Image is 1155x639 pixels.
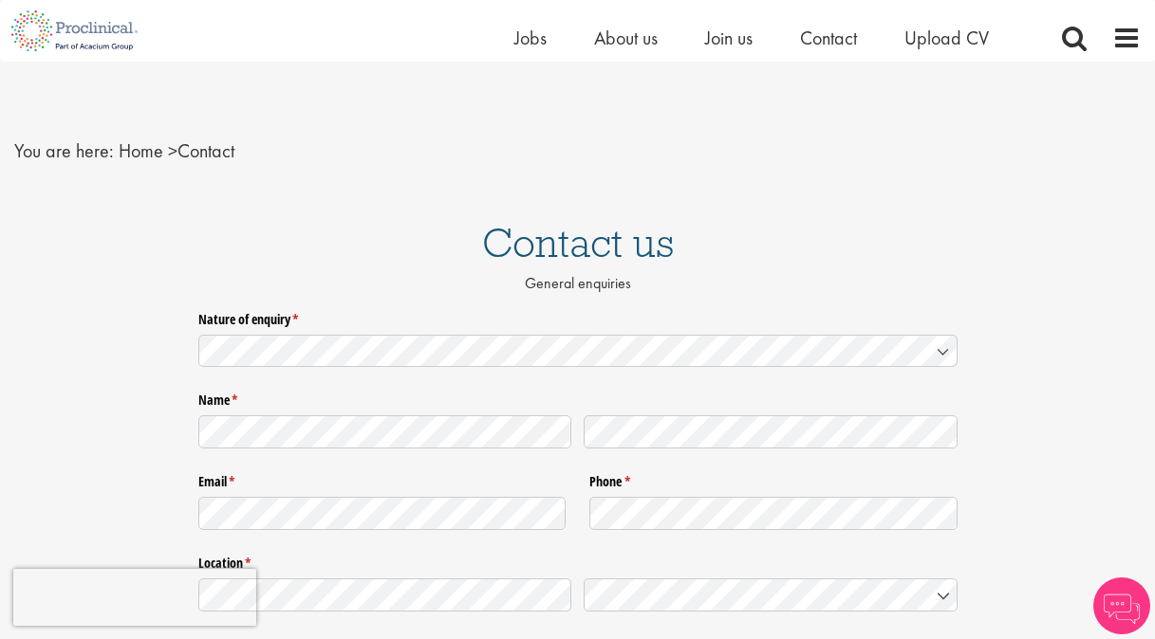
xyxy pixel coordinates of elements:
[594,26,658,50] a: About us
[198,415,572,448] input: First
[584,415,958,448] input: Last
[1093,577,1150,634] img: Chatbot
[584,578,958,612] input: Country
[198,548,958,573] legend: Location
[198,385,958,410] legend: Name
[13,569,256,626] iframe: reCAPTCHA
[705,26,753,50] a: Join us
[198,578,572,612] input: State / Province / Region
[119,138,163,163] a: breadcrumb link to Home
[514,26,547,50] a: Jobs
[198,303,958,328] label: Nature of enquiry
[168,138,177,163] span: >
[904,26,989,50] a: Upload CV
[800,26,857,50] a: Contact
[14,138,114,163] span: You are here:
[198,466,567,491] label: Email
[119,138,234,163] span: Contact
[589,466,958,491] label: Phone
